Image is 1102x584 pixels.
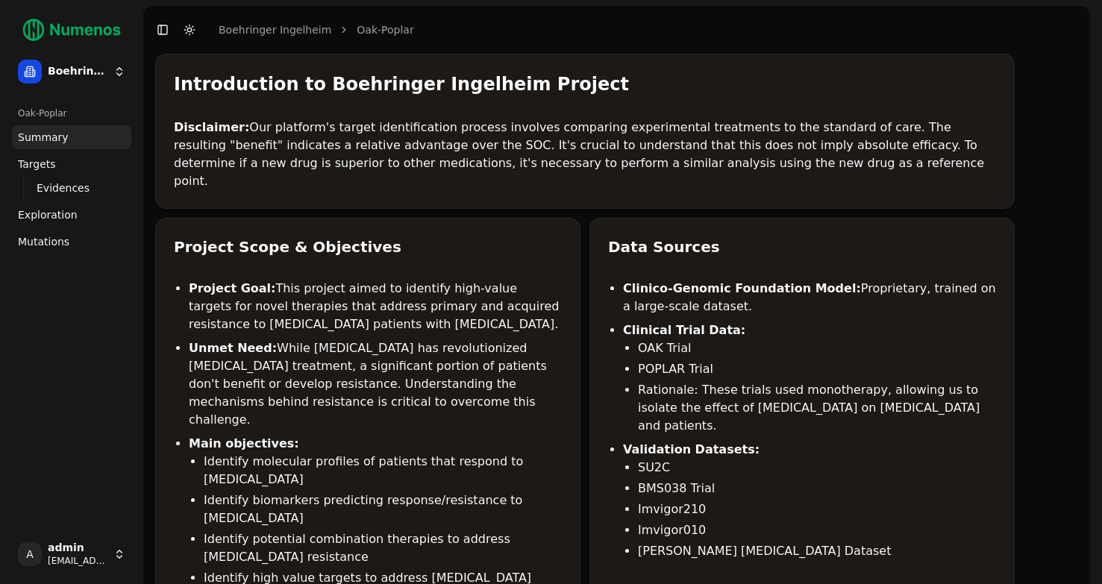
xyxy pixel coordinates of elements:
[623,280,996,315] li: Proprietary, trained on a large-scale dataset.
[623,323,745,337] strong: Clinical Trial Data:
[174,236,562,257] div: Project Scope & Objectives
[174,119,996,190] p: Our platform's target identification process involves comparing experimental treatments to the st...
[219,22,414,37] nav: breadcrumb
[48,541,107,555] span: admin
[638,459,996,477] li: SU2C
[174,72,996,96] div: Introduction to Boehringer Ingelheim Project
[12,203,131,227] a: Exploration
[204,453,562,489] li: Identify molecular profiles of patients that respond to [MEDICAL_DATA]
[48,65,107,78] span: Boehringer Ingelheim
[18,157,56,172] span: Targets
[357,22,413,37] a: Oak-Poplar
[12,54,131,90] button: Boehringer Ingelheim
[18,542,42,566] span: A
[12,230,131,254] a: Mutations
[12,101,131,125] div: Oak-Poplar
[189,281,275,295] strong: Project Goal:
[638,542,996,560] li: [PERSON_NAME] [MEDICAL_DATA] Dataset
[219,22,331,37] a: Boehringer Ingelheim
[189,280,562,333] li: This project aimed to identify high-value targets for novel therapies that address primary and ac...
[204,530,562,566] li: Identify potential combination therapies to address [MEDICAL_DATA] resistance
[12,12,131,48] img: Numenos
[48,555,107,567] span: [EMAIL_ADDRESS]
[638,360,996,378] li: POPLAR Trial
[12,125,131,149] a: Summary
[638,339,996,357] li: OAK Trial
[18,234,69,249] span: Mutations
[189,339,562,429] li: While [MEDICAL_DATA] has revolutionized [MEDICAL_DATA] treatment, a significant portion of patien...
[623,281,861,295] strong: Clinico-Genomic Foundation Model:
[12,152,131,176] a: Targets
[37,180,90,195] span: Evidences
[623,442,760,456] strong: Validation Datasets:
[189,341,277,355] strong: Unmet Need:
[638,521,996,539] li: Imvigor010
[18,130,69,145] span: Summary
[12,536,131,572] button: Aadmin[EMAIL_ADDRESS]
[18,207,78,222] span: Exploration
[638,480,996,497] li: BMS038 Trial
[608,236,996,257] div: Data Sources
[189,436,299,450] strong: Main objectives:
[638,500,996,518] li: Imvigor210
[31,178,113,198] a: Evidences
[638,381,996,435] li: Rationale: These trials used monotherapy, allowing us to isolate the effect of [MEDICAL_DATA] on ...
[204,492,562,527] li: Identify biomarkers predicting response/resistance to [MEDICAL_DATA]
[174,120,249,134] strong: Disclaimer:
